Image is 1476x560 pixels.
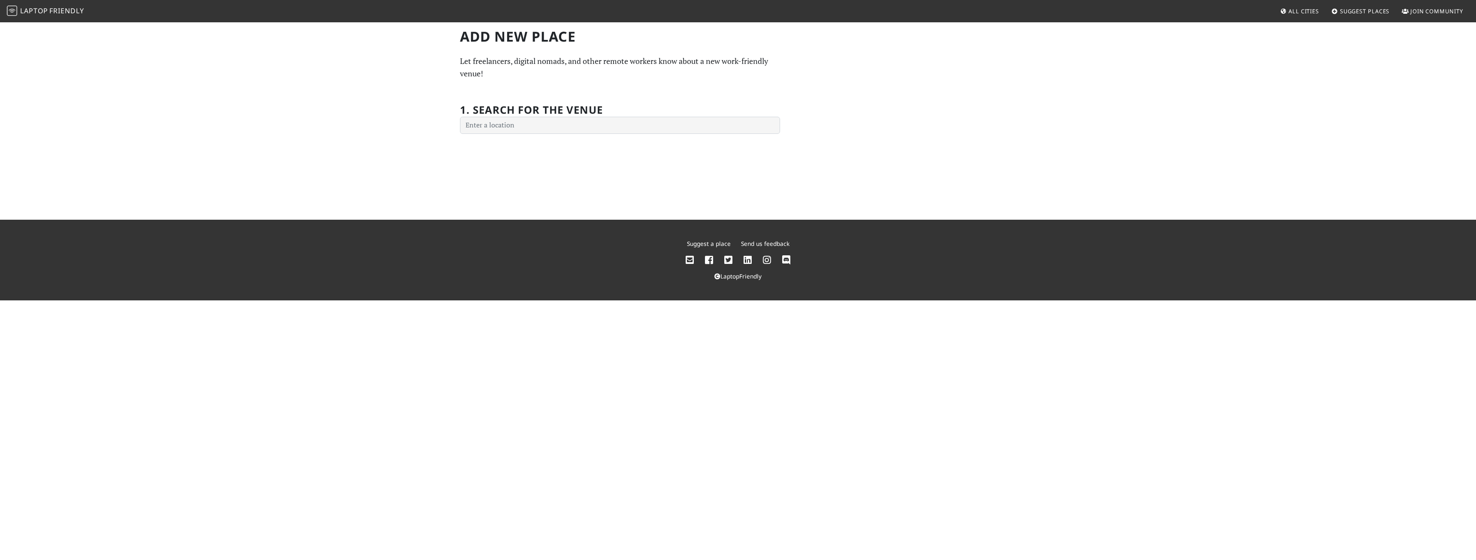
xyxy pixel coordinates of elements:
[1410,7,1463,15] span: Join Community
[49,6,84,15] span: Friendly
[687,239,731,248] a: Suggest a place
[1276,3,1322,19] a: All Cities
[714,272,762,280] a: LaptopFriendly
[460,28,780,45] h1: Add new Place
[1328,3,1393,19] a: Suggest Places
[460,117,780,134] input: Enter a location
[1288,7,1319,15] span: All Cities
[741,239,789,248] a: Send us feedback
[7,4,84,19] a: LaptopFriendly LaptopFriendly
[1340,7,1390,15] span: Suggest Places
[460,55,780,80] p: Let freelancers, digital nomads, and other remote workers know about a new work-friendly venue!
[7,6,17,16] img: LaptopFriendly
[1398,3,1467,19] a: Join Community
[20,6,48,15] span: Laptop
[460,104,603,116] h2: 1. Search for the venue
